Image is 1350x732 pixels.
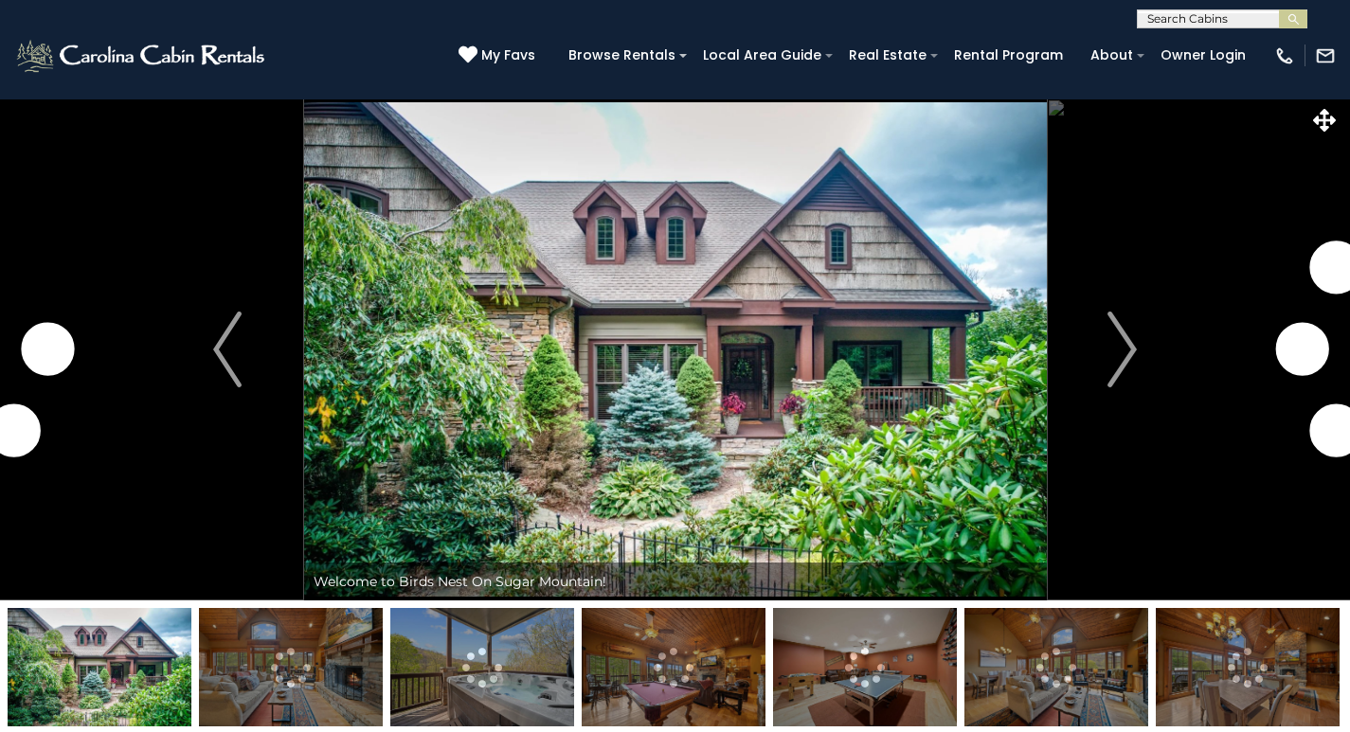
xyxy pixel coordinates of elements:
img: arrow [1108,312,1137,387]
img: 168603370 [582,608,765,726]
a: My Favs [459,45,540,66]
img: 168603393 [390,608,574,726]
img: White-1-2.png [14,37,270,75]
img: 168603377 [773,608,957,726]
img: mail-regular-white.png [1315,45,1336,66]
a: About [1081,41,1143,70]
img: 168603403 [1156,608,1340,726]
img: phone-regular-white.png [1274,45,1295,66]
a: Real Estate [839,41,936,70]
img: 168603401 [199,608,383,726]
img: 168603400 [964,608,1148,726]
button: Previous [152,98,304,600]
span: My Favs [481,45,535,65]
a: Local Area Guide [693,41,831,70]
img: 168440338 [8,608,191,726]
button: Next [1046,98,1198,600]
a: Rental Program [945,41,1072,70]
div: Welcome to Birds Nest On Sugar Mountain! [304,562,1047,600]
img: arrow [213,312,242,387]
a: Browse Rentals [559,41,685,70]
a: Owner Login [1151,41,1255,70]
